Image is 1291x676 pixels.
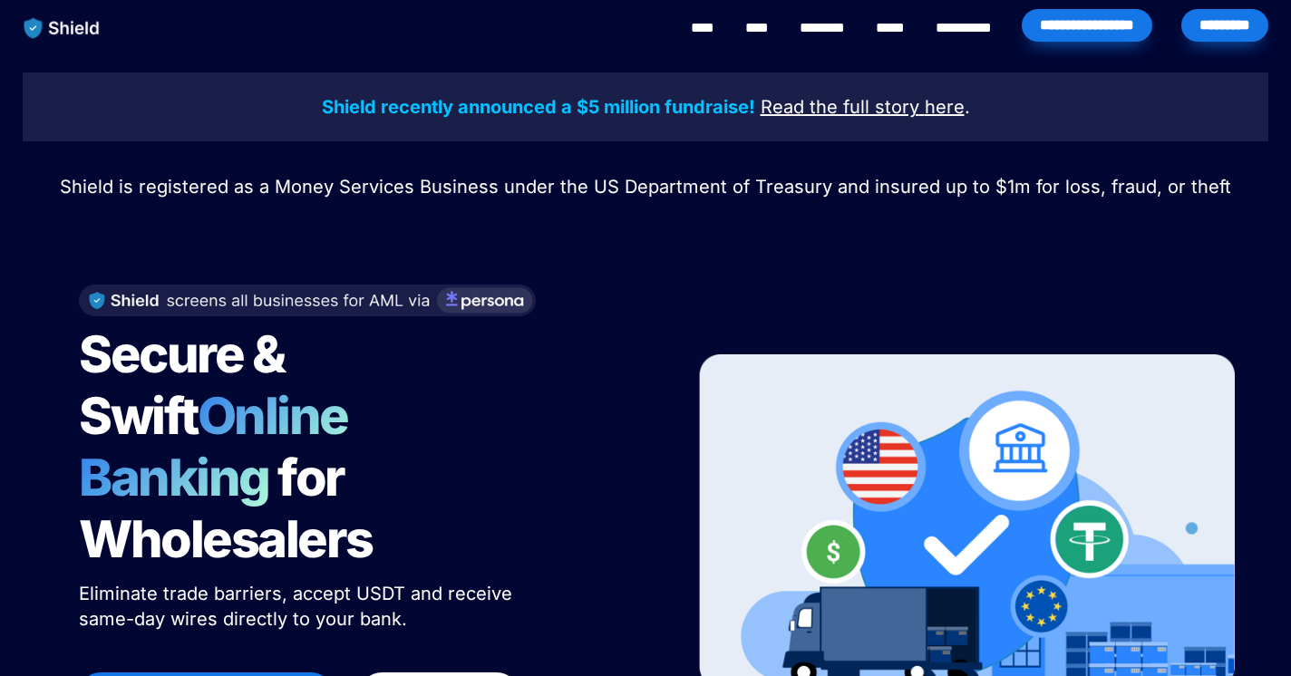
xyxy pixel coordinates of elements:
[925,96,965,118] u: here
[79,447,373,570] span: for Wholesalers
[925,99,965,117] a: here
[761,99,919,117] a: Read the full story
[965,96,970,118] span: .
[15,9,109,47] img: website logo
[761,96,919,118] u: Read the full story
[322,96,755,118] strong: Shield recently announced a $5 million fundraise!
[79,583,518,630] span: Eliminate trade barriers, accept USDT and receive same-day wires directly to your bank.
[79,324,293,447] span: Secure & Swift
[60,176,1231,198] span: Shield is registered as a Money Services Business under the US Department of Treasury and insured...
[79,385,366,508] span: Online Banking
